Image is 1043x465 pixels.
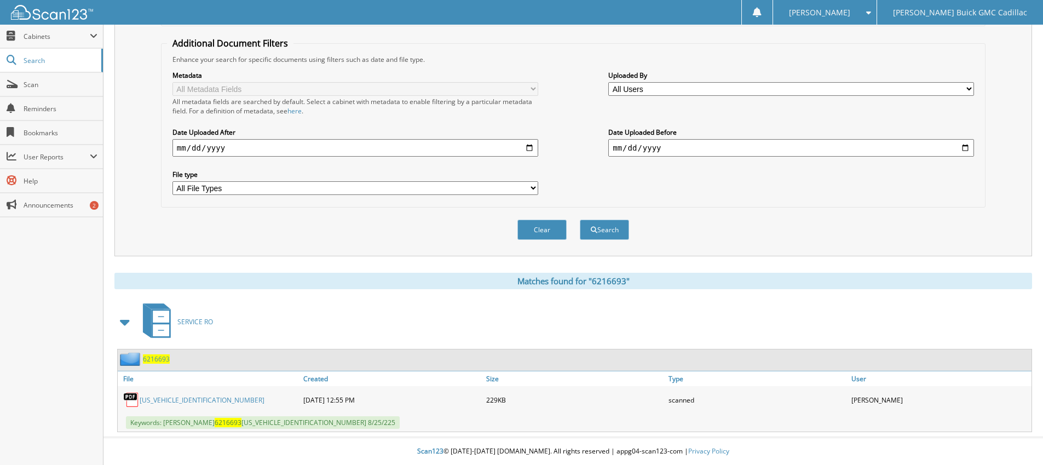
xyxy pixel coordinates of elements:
span: Search [24,56,96,65]
span: SERVICE RO [177,317,213,326]
input: start [172,139,538,157]
span: [PERSON_NAME] Buick GMC Cadillac [893,9,1027,16]
a: Created [301,371,483,386]
div: 229KB [483,389,666,411]
a: [US_VEHICLE_IDENTIFICATION_NUMBER] [140,395,264,405]
div: Matches found for "6216693" [114,273,1032,289]
label: File type [172,170,538,179]
div: All metadata fields are searched by default. Select a cabinet with metadata to enable filtering b... [172,97,538,116]
img: PDF.png [123,392,140,408]
a: User [849,371,1032,386]
iframe: Chat Widget [988,412,1043,465]
span: Announcements [24,200,97,210]
span: User Reports [24,152,90,162]
button: Search [580,220,629,240]
input: end [608,139,974,157]
div: Enhance your search for specific documents using filters such as date and file type. [167,55,979,64]
a: Type [666,371,849,386]
span: Scan [24,80,97,89]
a: File [118,371,301,386]
span: Bookmarks [24,128,97,137]
span: [PERSON_NAME] [789,9,850,16]
img: scan123-logo-white.svg [11,5,93,20]
a: here [287,106,302,116]
label: Metadata [172,71,538,80]
legend: Additional Document Filters [167,37,293,49]
span: Help [24,176,97,186]
label: Date Uploaded Before [608,128,974,137]
span: Keywords: [PERSON_NAME] [US_VEHICLE_IDENTIFICATION_NUMBER] 8/25/225 [126,416,400,429]
label: Uploaded By [608,71,974,80]
div: [PERSON_NAME] [849,389,1032,411]
span: Cabinets [24,32,90,41]
div: [DATE] 12:55 PM [301,389,483,411]
span: 6216693 [215,418,241,427]
div: 2 [90,201,99,210]
div: © [DATE]-[DATE] [DOMAIN_NAME]. All rights reserved | appg04-scan123-com | [103,438,1043,465]
a: Size [483,371,666,386]
a: SERVICE RO [136,300,213,343]
div: scanned [666,389,849,411]
label: Date Uploaded After [172,128,538,137]
a: Privacy Policy [688,446,729,456]
a: 6216693 [143,354,170,364]
button: Clear [517,220,567,240]
span: Scan123 [417,446,443,456]
img: folder2.png [120,352,143,366]
span: Reminders [24,104,97,113]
